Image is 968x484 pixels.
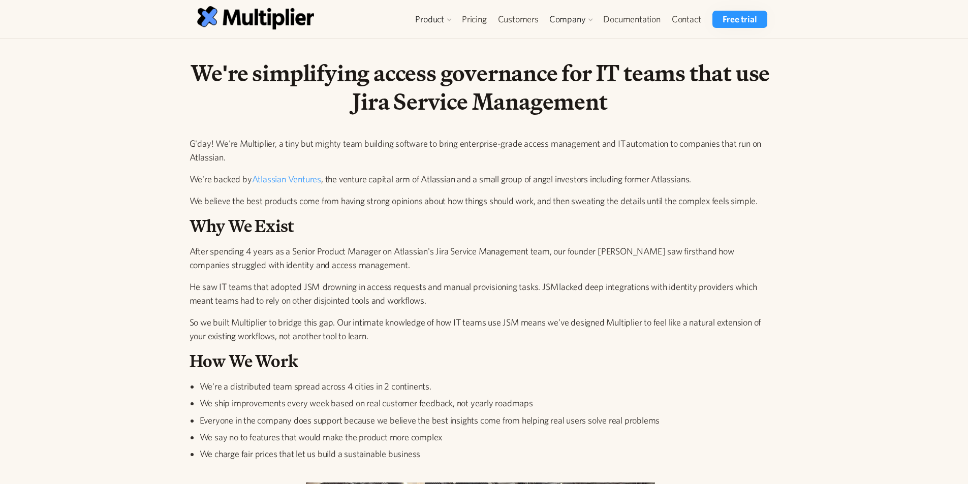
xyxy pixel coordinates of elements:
[598,11,666,28] a: Documentation
[190,59,771,116] h1: We're simplifying access governance for IT teams that use Jira Service Management
[410,11,456,28] div: Product
[200,397,771,409] li: We ship improvements every week based on real customer feedback, not yearly roadmaps
[712,11,767,28] a: Free trial
[200,380,771,393] li: We're a distributed team spread across 4 cities in 2 continents.
[190,315,771,343] p: So we built Multiplier to bridge this gap. Our intimate knowledge of how IT teams use JSM means w...
[544,11,598,28] div: Company
[200,447,771,460] li: We charge fair prices that let us build a sustainable business
[252,174,321,184] a: Atlassian Ventures
[190,216,771,237] h2: Why We Exist
[190,351,771,372] h2: How We Work
[415,13,444,25] div: Product
[200,414,771,427] li: Everyone in the company does support because we believe the best insights come from helping real ...
[190,137,771,164] p: G'day! We're Multiplier, a tiny but mighty team building software to bring enterprise-grade acces...
[666,11,707,28] a: Contact
[549,13,586,25] div: Company
[190,244,771,272] p: After spending 4 years as a Senior Product Manager on Atlassian's Jira Service Management team, o...
[200,431,771,443] li: We say no to features that would make the product more complex
[190,172,771,186] p: We're backed by , the venture capital arm of Atlassian and a small group of angel investors inclu...
[190,280,771,307] p: He saw IT teams that adopted JSM drowning in access requests and manual provisioning tasks. JSM l...
[190,194,771,208] p: We believe the best products come from having strong opinions about how things should work, and t...
[492,11,544,28] a: Customers
[456,11,492,28] a: Pricing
